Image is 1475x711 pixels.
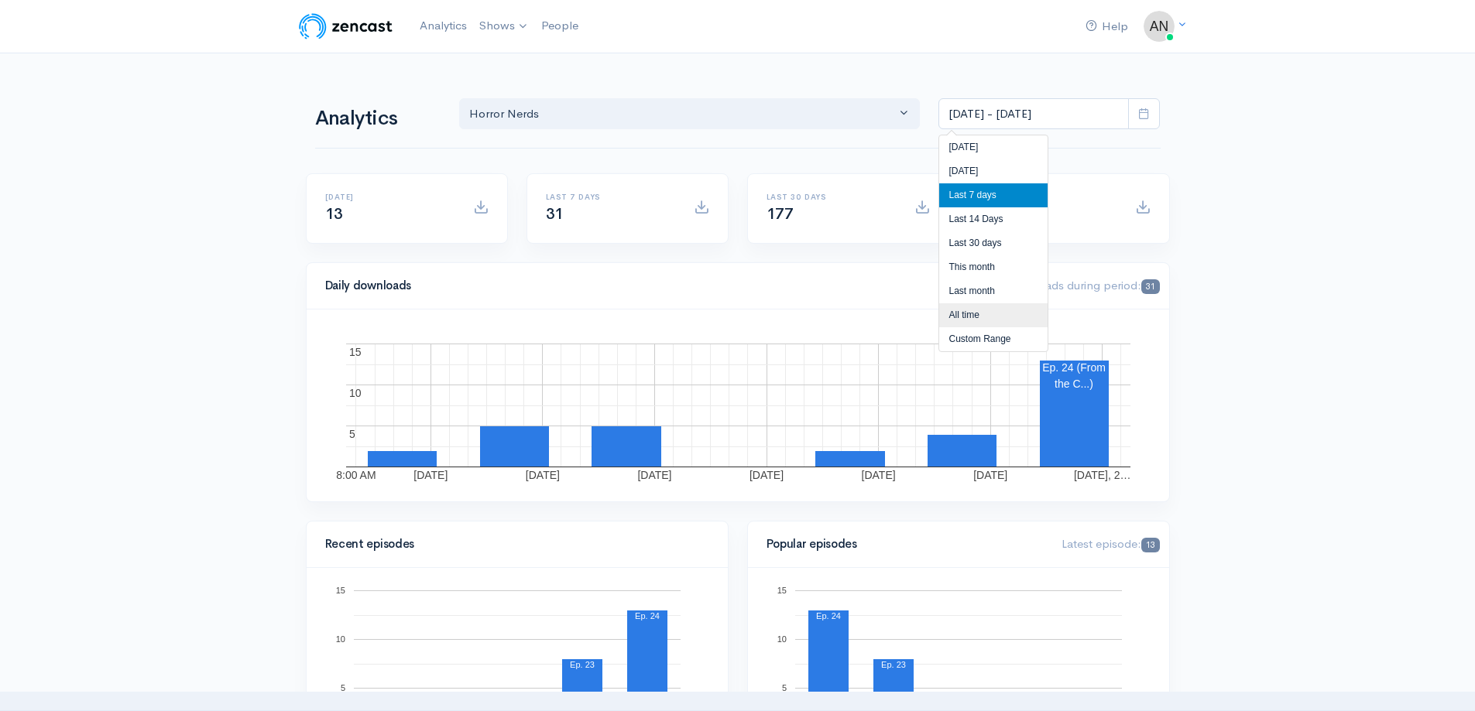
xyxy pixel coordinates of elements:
[767,204,794,224] span: 177
[335,586,345,595] text: 15
[325,538,700,551] h4: Recent episodes
[1042,361,1106,374] text: Ep. 24 (From
[1141,538,1159,552] span: 13
[749,469,783,481] text: [DATE]
[340,683,345,692] text: 5
[473,9,535,43] a: Shows
[939,207,1048,231] li: Last 14 Days
[767,538,1044,551] h4: Popular episodes
[335,634,345,644] text: 10
[939,255,1048,279] li: This month
[546,204,564,224] span: 31
[816,611,841,620] text: Ep. 24
[459,98,921,130] button: Horror Nerds
[987,193,1117,201] h6: All time
[973,469,1007,481] text: [DATE]
[1003,278,1159,292] span: Downloads during period:
[535,9,585,43] a: People
[325,193,455,201] h6: [DATE]
[336,469,376,481] text: 8:00 AM
[938,98,1129,130] input: analytics date range selector
[777,634,786,644] text: 10
[1055,378,1093,390] text: the C...)
[469,105,897,123] div: Horror Nerds
[939,135,1048,159] li: [DATE]
[881,660,906,669] text: Ep. 23
[767,193,896,201] h6: Last 30 days
[349,428,355,440] text: 5
[1144,11,1175,42] img: ...
[939,327,1048,351] li: Custom Range
[1062,536,1159,551] span: Latest episode:
[635,611,660,620] text: Ep. 24
[939,183,1048,207] li: Last 7 days
[546,193,675,201] h6: Last 7 days
[1079,10,1134,43] a: Help
[939,159,1048,183] li: [DATE]
[781,683,786,692] text: 5
[297,11,395,42] img: ZenCast Logo
[349,346,362,358] text: 15
[413,9,473,43] a: Analytics
[325,328,1151,483] svg: A chart.
[1073,469,1130,481] text: [DATE], 2…
[315,108,441,130] h1: Analytics
[1141,279,1159,294] span: 31
[325,204,343,224] span: 13
[325,279,986,292] h4: Daily downloads
[349,387,362,399] text: 10
[861,469,895,481] text: [DATE]
[777,586,786,595] text: 15
[570,660,595,669] text: Ep. 23
[413,469,448,481] text: [DATE]
[939,279,1048,303] li: Last month
[939,231,1048,255] li: Last 30 days
[939,303,1048,327] li: All time
[637,469,671,481] text: [DATE]
[525,469,559,481] text: [DATE]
